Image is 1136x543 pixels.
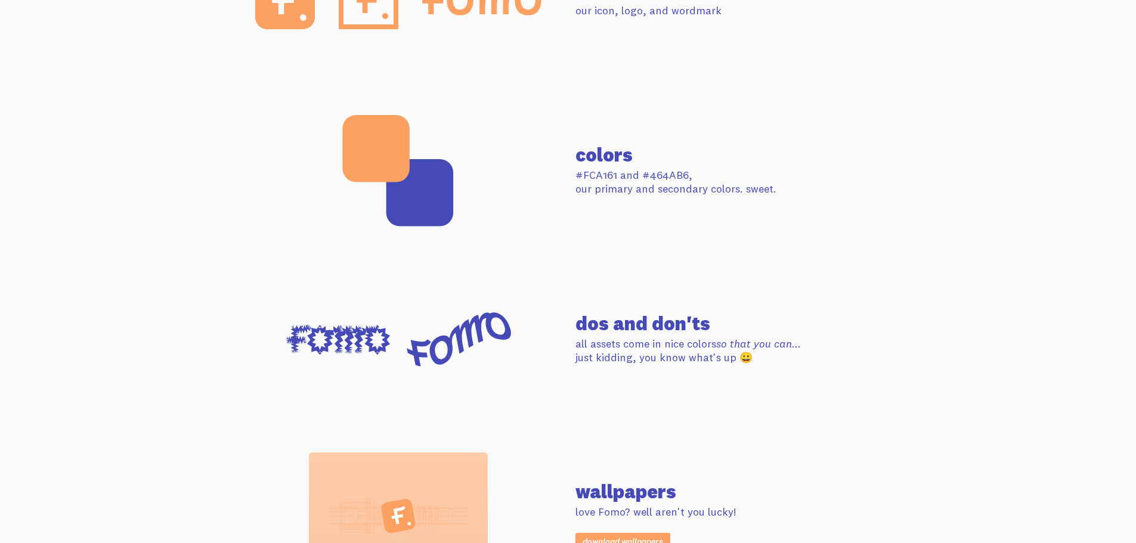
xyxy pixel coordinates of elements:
span: so that you can... [716,337,801,350]
img: brand--funky-7f8d1b4e5ef587379fea542972f5d955ae5c6756684e11820353c81e030e2dce.svg [286,312,511,367]
img: brand--colors-f61dcbf5039b166596c4f969c81fde067b0165d5b7c336486ef32e0e317cb7b1.svg [342,115,454,226]
h2: dos and don'ts [575,314,901,333]
h2: colors [575,145,901,165]
p: all assets come in nice colors just kidding, you know what's up 😀 [575,337,901,365]
p: our icon, logo, and wordmark [575,4,901,17]
h2: wallpapers [575,482,901,501]
p: #FCA161 and #464AB6, our primary and secondary colors. sweet. [575,168,901,196]
p: love Fomo? well aren't you lucky! [575,505,901,519]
